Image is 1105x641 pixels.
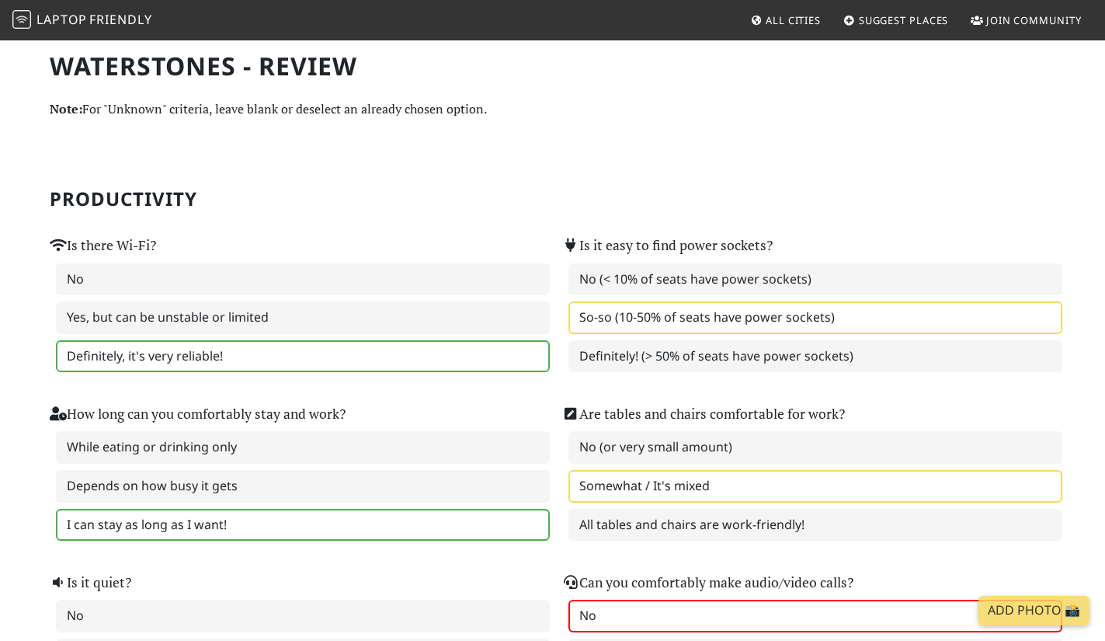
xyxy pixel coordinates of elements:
h1: Waterstones - Review [50,51,1056,81]
label: Can you comfortably make audio/video calls? [562,572,853,594]
a: Add Photo 📸 [978,596,1089,625]
label: No [568,600,1062,632]
span: Suggest Places [859,13,949,27]
label: Are tables and chairs comfortable for work? [562,403,845,425]
label: How long can you comfortably stay and work? [50,403,346,425]
label: No [56,263,550,296]
label: I can stay as long as I want! [56,509,550,542]
label: Definitely, it's very reliable! [56,340,550,373]
a: Suggest Places [837,6,955,34]
label: No [56,600,550,632]
a: Join Community [964,6,1088,34]
strong: Note: [50,100,82,117]
label: No (or very small amount) [568,431,1062,464]
span: Friendly [89,11,151,28]
span: Laptop [36,11,87,28]
label: All tables and chairs are work-friendly! [568,509,1062,542]
label: Is it quiet? [50,572,131,594]
span: Join Community [986,13,1082,27]
label: Is there Wi-Fi? [50,235,156,256]
label: Is it easy to find power sockets? [562,235,773,256]
label: Somewhat / It's mixed [568,470,1062,503]
img: LaptopFriendly [12,10,31,29]
label: Yes, but can be unstable or limited [56,301,550,334]
h2: Productivity [50,188,1056,211]
span: All Cities [766,13,821,27]
a: LaptopFriendly LaptopFriendly [12,7,152,34]
label: While eating or drinking only [56,431,550,464]
label: Definitely! (> 50% of seats have power sockets) [568,340,1062,373]
label: No (< 10% of seats have power sockets) [568,263,1062,296]
label: So-so (10-50% of seats have power sockets) [568,301,1062,334]
p: For "Unknown" criteria, leave blank or deselect an already chosen option. [50,99,1056,120]
a: All Cities [744,6,827,34]
label: Depends on how busy it gets [56,470,550,503]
